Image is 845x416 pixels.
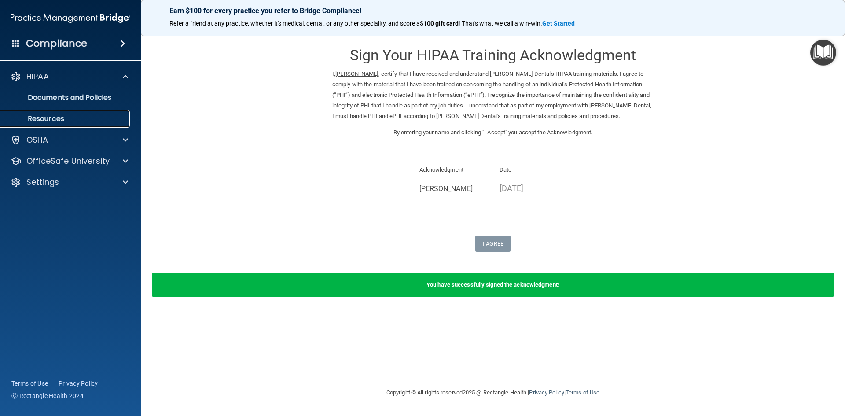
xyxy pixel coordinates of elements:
ins: [PERSON_NAME] [335,70,378,77]
button: Open Resource Center [810,40,836,66]
a: OSHA [11,135,128,145]
p: HIPAA [26,71,49,82]
h4: Compliance [26,37,87,50]
p: I, , certify that I have received and understand [PERSON_NAME] Dental's HIPAA training materials.... [332,69,654,121]
a: Privacy Policy [59,379,98,388]
input: Full Name [419,181,487,197]
a: HIPAA [11,71,128,82]
span: ! That's what we call a win-win. [459,20,542,27]
span: Refer a friend at any practice, whether it's medical, dental, or any other speciality, and score a [169,20,420,27]
p: OSHA [26,135,48,145]
p: Documents and Policies [6,93,126,102]
a: Get Started [542,20,576,27]
strong: Get Started [542,20,575,27]
p: [DATE] [500,181,567,195]
h3: Sign Your HIPAA Training Acknowledgment [332,47,654,63]
p: By entering your name and clicking "I Accept" you accept the Acknowledgment. [332,127,654,138]
p: Resources [6,114,126,123]
strong: $100 gift card [420,20,459,27]
img: PMB logo [11,9,130,27]
div: Copyright © All rights reserved 2025 @ Rectangle Health | | [332,379,654,407]
p: Settings [26,177,59,188]
p: OfficeSafe University [26,156,110,166]
p: Earn $100 for every practice you refer to Bridge Compliance! [169,7,816,15]
a: Terms of Use [11,379,48,388]
b: You have successfully signed the acknowledgment! [426,281,559,288]
a: OfficeSafe University [11,156,128,166]
a: Settings [11,177,128,188]
p: Acknowledgment [419,165,487,175]
button: I Agree [475,236,511,252]
span: Ⓒ Rectangle Health 2024 [11,391,84,400]
p: Date [500,165,567,175]
a: Privacy Policy [529,389,564,396]
a: Terms of Use [566,389,599,396]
